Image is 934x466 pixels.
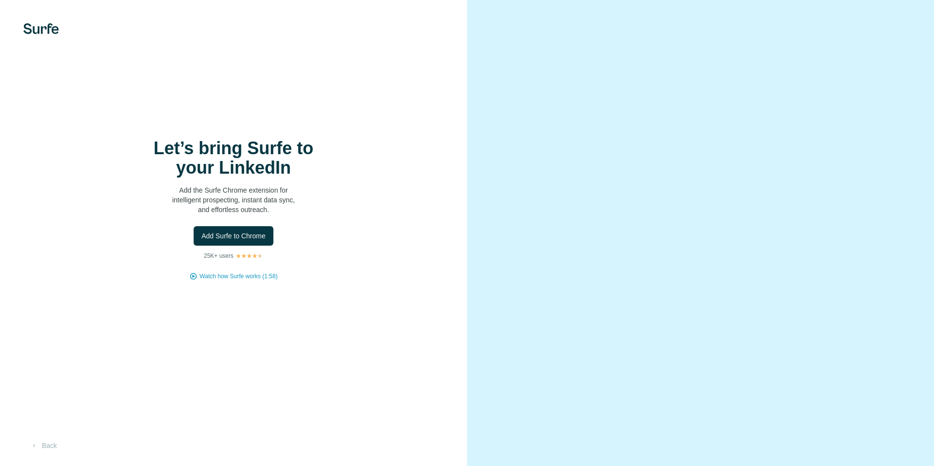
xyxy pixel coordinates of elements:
[136,139,331,178] h1: Let’s bring Surfe to your LinkedIn
[23,23,59,34] img: Surfe's logo
[201,231,266,241] span: Add Surfe to Chrome
[194,226,273,246] button: Add Surfe to Chrome
[235,253,263,259] img: Rating Stars
[199,272,277,281] button: Watch how Surfe works (1:58)
[136,185,331,215] p: Add the Surfe Chrome extension for intelligent prospecting, instant data sync, and effortless out...
[23,437,64,454] button: Back
[204,251,233,260] p: 25K+ users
